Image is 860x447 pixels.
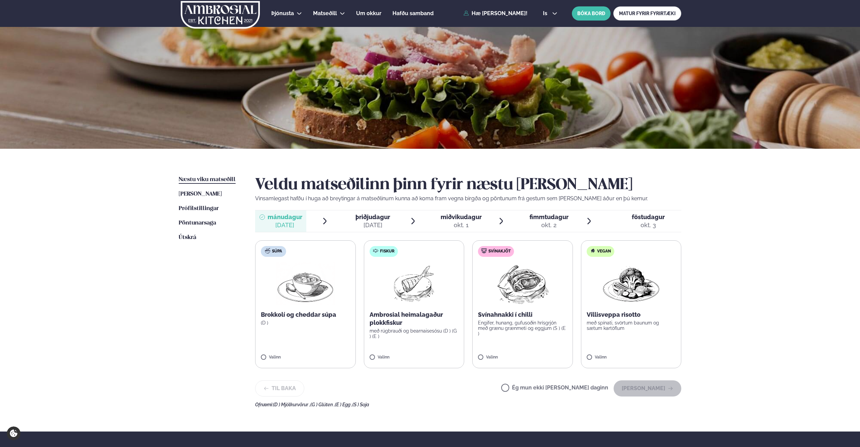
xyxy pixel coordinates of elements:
p: Engifer, hunang, gufusoðin hrísgrjón með grænu grænmeti og eggjum (S ) (E ) [478,320,567,336]
span: föstudagur [632,213,665,220]
span: Útskrá [179,235,196,240]
span: Fiskur [380,249,394,254]
img: Vegan.svg [590,248,595,253]
p: Ambrosial heimalagaður plokkfiskur [370,311,459,327]
span: Svínakjöt [488,249,511,254]
span: Pöntunarsaga [179,220,216,226]
button: [PERSON_NAME] [614,380,681,397]
span: (D ) Mjólkurvörur , [273,402,310,407]
span: Um okkur [356,10,381,16]
span: Hafðu samband [392,10,434,16]
span: Vegan [597,249,611,254]
span: [PERSON_NAME] [179,191,222,197]
span: (S ) Soja [352,402,369,407]
span: is [543,11,549,16]
p: Villisveppa risotto [587,311,676,319]
a: Útskrá [179,234,196,242]
a: Þjónusta [271,9,294,18]
a: Hafðu samband [392,9,434,18]
div: Ofnæmi: [255,402,681,407]
button: BÓKA BORÐ [572,6,611,21]
img: Soup.png [276,262,335,305]
a: Næstu viku matseðill [179,176,236,184]
h2: Veldu matseðilinn þinn fyrir næstu [PERSON_NAME] [255,176,681,195]
a: Pöntunarsaga [179,219,216,227]
div: okt. 1 [441,221,482,229]
span: Prófílstillingar [179,206,219,211]
img: soup.svg [265,248,270,253]
span: (E ) Egg , [335,402,352,407]
img: logo [180,1,261,29]
a: Prófílstillingar [179,205,219,213]
div: [DATE] [268,221,302,229]
p: með spínati, svörtum baunum og sætum kartöflum [587,320,676,331]
span: Matseðill [313,10,337,16]
a: MATUR FYRIR FYRIRTÆKI [613,6,681,21]
p: (D ) [261,320,350,325]
button: Til baka [255,380,304,397]
div: okt. 2 [529,221,569,229]
span: mánudagur [268,213,302,220]
span: þriðjudagur [355,213,390,220]
button: is [538,11,563,16]
span: fimmtudagur [529,213,569,220]
img: Pork-Meat.png [493,262,552,305]
span: miðvikudagur [441,213,482,220]
a: Um okkur [356,9,381,18]
img: pork.svg [481,248,487,253]
p: með rúgbrauði og bearnaisesósu (D ) (G ) (E ) [370,328,459,339]
span: Þjónusta [271,10,294,16]
a: Matseðill [313,9,337,18]
p: Vinsamlegast hafðu í huga að breytingar á matseðlinum kunna að koma fram vegna birgða og pöntunum... [255,195,681,203]
img: Vegan.png [601,262,661,305]
span: (G ) Glúten , [310,402,335,407]
a: Cookie settings [7,426,21,440]
a: Hæ [PERSON_NAME]! [463,10,527,16]
img: fish.svg [373,248,378,253]
p: Brokkolí og cheddar súpa [261,311,350,319]
div: [DATE] [355,221,390,229]
span: Næstu viku matseðill [179,177,236,182]
img: fish.png [392,262,436,305]
div: okt. 3 [632,221,665,229]
p: Svínahnakki í chilli [478,311,567,319]
span: Súpa [272,249,282,254]
a: [PERSON_NAME] [179,190,222,198]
